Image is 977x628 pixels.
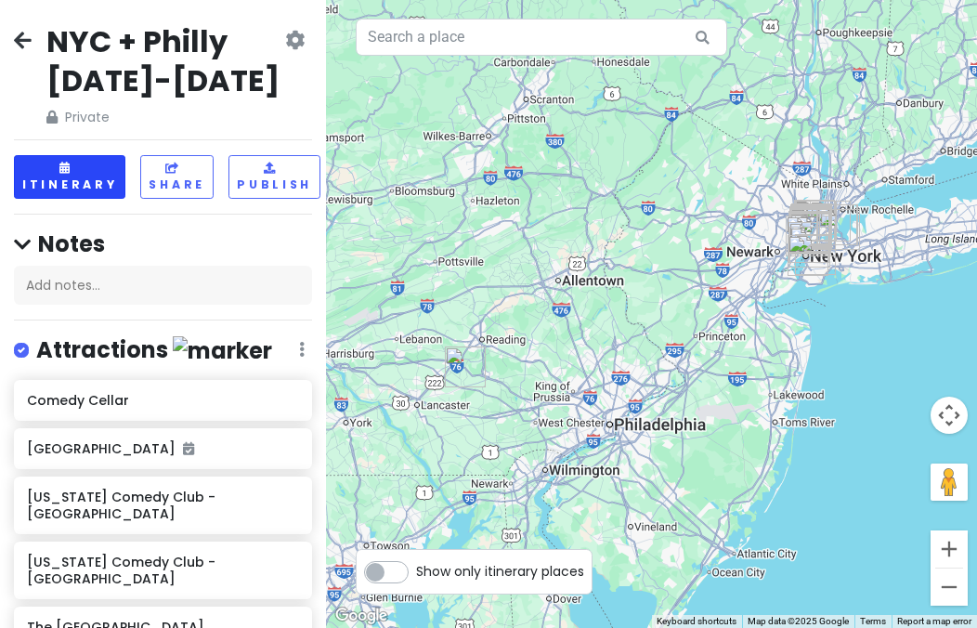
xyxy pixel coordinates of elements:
[790,212,831,253] div: Ho Foods
[860,616,886,626] a: Terms
[788,222,829,263] div: Lucali
[897,616,971,626] a: Report a map error
[27,554,298,587] h6: [US_STATE] Comedy Club - [GEOGRAPHIC_DATA]
[173,336,272,365] img: marker
[183,442,194,455] i: Added to itinerary
[794,200,835,241] div: The Metropolitan Museum of Art
[931,530,968,568] button: Zoom in
[445,347,486,387] div: Shady Maple Smorgasbord
[791,204,832,245] div: Adel's Famous Halal Food
[14,155,125,199] button: Itinerary
[791,203,832,244] div: Broadway Theatre
[14,266,312,305] div: Add notes...
[789,213,830,254] div: FifthSip.
[140,155,214,199] button: Share
[789,214,830,255] div: The Sandwich Board
[36,335,272,366] h4: Attractions
[931,397,968,434] button: Map camera controls
[788,235,828,276] div: Krispy Pizza- Brooklyn, NY
[27,392,298,409] h6: Comedy Cellar
[931,569,968,606] button: Zoom out
[14,229,312,258] h4: Notes
[46,107,281,127] span: Private
[795,234,836,275] div: Di Fara Pizza
[228,155,320,199] button: Publish
[331,604,392,628] a: Open this area in Google Maps (opens a new window)
[27,489,298,522] h6: [US_STATE] Comedy Club - [GEOGRAPHIC_DATA]
[791,205,832,246] div: Don Don Korean BBQ
[331,604,392,628] img: Google
[791,209,832,250] div: New York Comedy Club - Midtown
[416,561,584,582] span: Show only itinerary places
[356,19,727,56] input: Search a place
[795,201,836,242] div: Pastrami Queen
[816,204,857,245] div: Càphê Đen
[790,207,831,248] div: FIFTYLAN KOREATOWN
[27,440,298,457] h6: [GEOGRAPHIC_DATA]
[657,615,736,628] button: Keyboard shortcuts
[789,227,830,268] div: Luigi's Pizza
[789,208,830,249] div: COTE Korean Steakhouse
[46,22,281,99] h2: NYC + Philly [DATE]-[DATE]
[748,616,849,626] span: Map data ©2025 Google
[931,464,968,501] button: Drag Pegman onto the map to open Street View
[789,209,830,250] div: Tompkins Square Bagels
[790,211,831,252] div: Tompkins Square Bagels
[819,209,860,250] div: Kissena Cafe
[786,216,827,256] div: 9/11 Memorial & Museum
[789,206,830,247] div: Penn Station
